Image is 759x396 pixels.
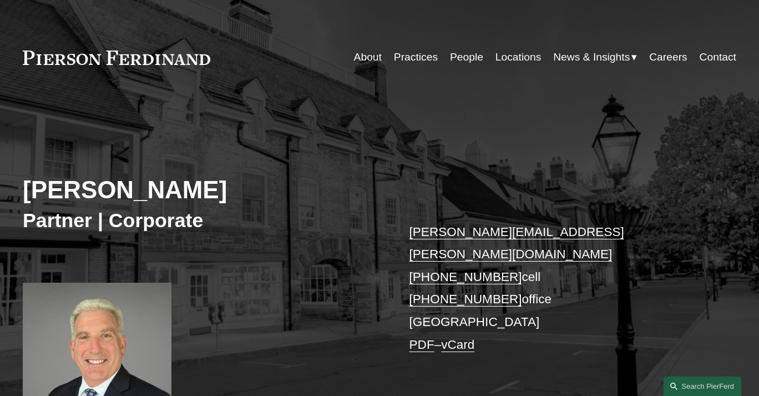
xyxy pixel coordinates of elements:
[409,270,522,284] a: [PHONE_NUMBER]
[409,225,624,262] a: [PERSON_NAME][EMAIL_ADDRESS][PERSON_NAME][DOMAIN_NAME]
[700,47,736,68] a: Contact
[409,221,707,357] p: cell office [GEOGRAPHIC_DATA] –
[409,338,434,352] a: PDF
[23,175,379,204] h2: [PERSON_NAME]
[664,377,741,396] a: Search this site
[354,47,382,68] a: About
[495,47,541,68] a: Locations
[441,338,474,352] a: vCard
[409,292,522,306] a: [PHONE_NUMBER]
[649,47,687,68] a: Careers
[553,48,630,67] span: News & Insights
[23,208,379,233] h3: Partner | Corporate
[553,47,637,68] a: folder dropdown
[394,47,438,68] a: Practices
[450,47,483,68] a: People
